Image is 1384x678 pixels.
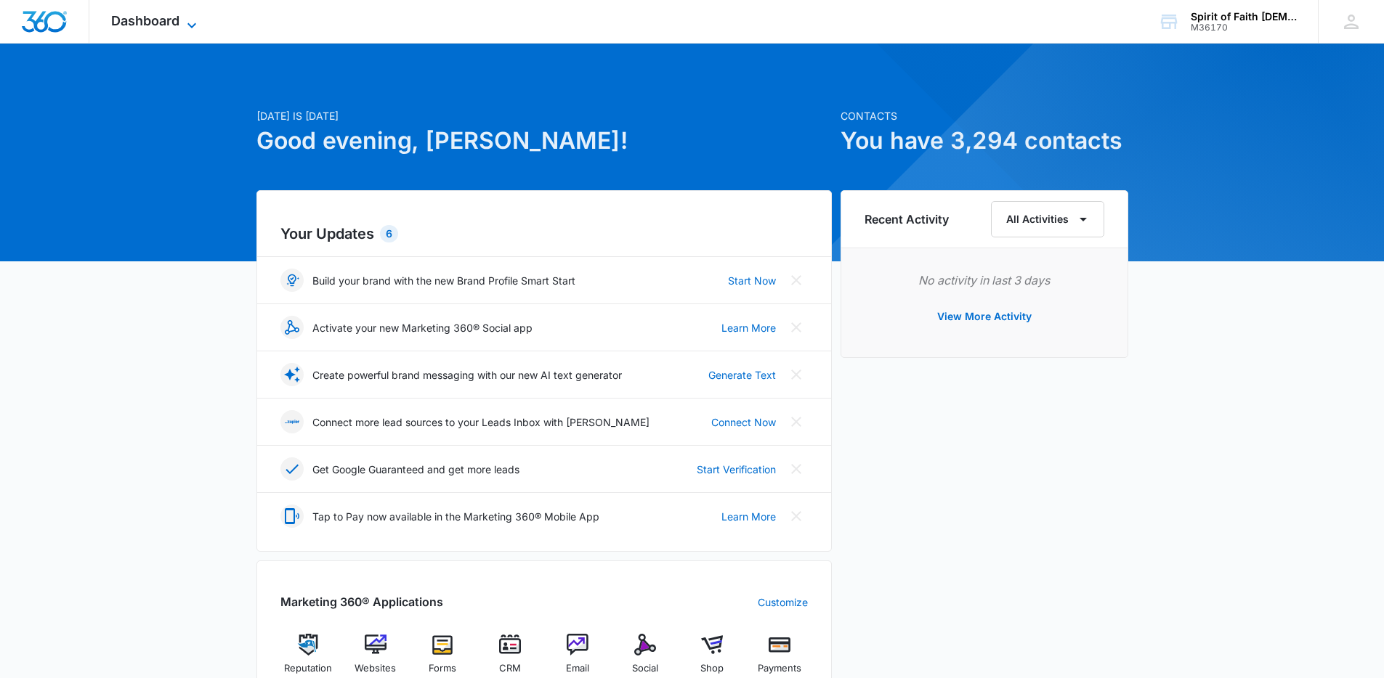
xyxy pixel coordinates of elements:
[697,462,776,477] a: Start Verification
[380,225,398,242] div: 6
[312,462,519,477] p: Get Google Guaranteed and get more leads
[841,123,1128,158] h1: You have 3,294 contacts
[280,593,443,610] h2: Marketing 360® Applications
[1191,23,1297,33] div: account id
[284,661,332,676] span: Reputation
[758,595,808,610] a: Customize
[865,211,949,228] h6: Recent Activity
[312,273,575,288] p: Build your brand with the new Brand Profile Smart Start
[923,299,1046,334] button: View More Activity
[841,108,1128,123] p: Contacts
[785,316,808,339] button: Close
[499,661,521,676] span: CRM
[256,123,832,158] h1: Good evening, [PERSON_NAME]!
[785,457,808,481] button: Close
[355,661,396,676] span: Websites
[566,661,589,676] span: Email
[785,505,808,528] button: Close
[711,414,776,430] a: Connect Now
[429,661,456,676] span: Forms
[312,320,533,335] p: Activate your new Marketing 360® Social app
[991,201,1104,237] button: All Activities
[865,271,1104,289] p: No activity in last 3 days
[721,320,776,335] a: Learn More
[256,108,832,123] p: [DATE] is [DATE]
[312,367,622,383] p: Create powerful brand messaging with our new AI text generator
[312,414,649,430] p: Connect more lead sources to your Leads Inbox with [PERSON_NAME]
[728,273,776,288] a: Start Now
[111,13,179,28] span: Dashboard
[700,661,724,676] span: Shop
[785,410,808,433] button: Close
[785,269,808,292] button: Close
[708,367,776,383] a: Generate Text
[721,509,776,524] a: Learn More
[1191,11,1297,23] div: account name
[785,363,808,386] button: Close
[280,223,808,245] h2: Your Updates
[312,509,599,524] p: Tap to Pay now available in the Marketing 360® Mobile App
[758,661,801,676] span: Payments
[632,661,658,676] span: Social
